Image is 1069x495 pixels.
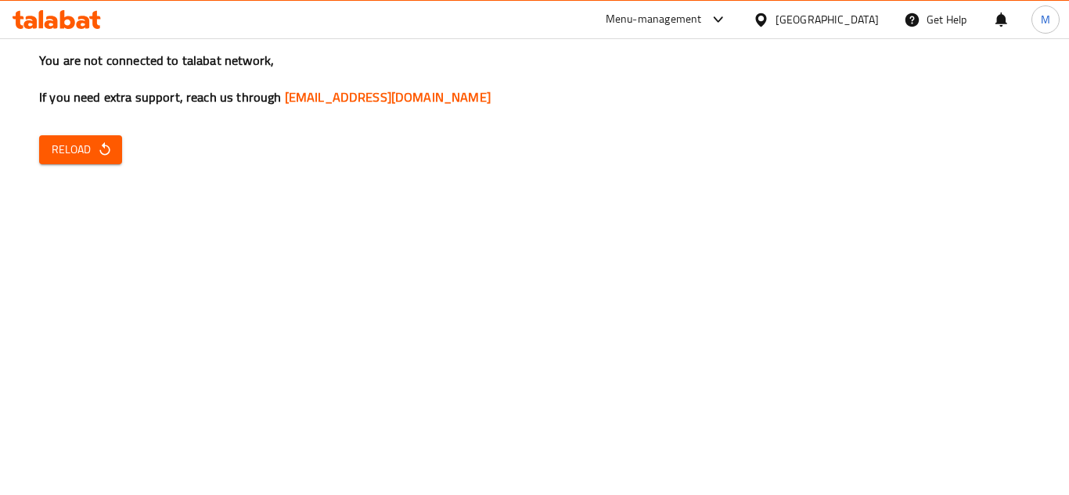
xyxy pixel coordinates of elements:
span: M [1041,11,1050,28]
button: Reload [39,135,122,164]
a: [EMAIL_ADDRESS][DOMAIN_NAME] [285,85,491,109]
div: Menu-management [606,10,702,29]
h3: You are not connected to talabat network, If you need extra support, reach us through [39,52,1030,106]
div: [GEOGRAPHIC_DATA] [776,11,879,28]
span: Reload [52,140,110,160]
